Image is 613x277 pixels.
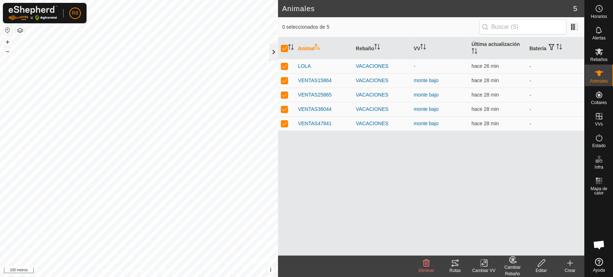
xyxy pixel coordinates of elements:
[593,268,605,273] font: Ayuda
[102,268,143,273] font: Política de Privacidad
[356,45,374,51] font: Rebaño
[414,92,438,98] a: monte bajo
[472,106,499,112] font: hace 28 min
[3,47,12,56] button: –
[152,268,176,274] a: Contáctanos
[479,19,566,34] input: Buscar (S)
[588,234,610,255] div: Chat abierto
[590,57,607,62] font: Rebaños
[529,45,546,51] font: Batería
[102,268,143,274] a: Política de Privacidad
[472,78,499,83] font: hace 28 min
[472,63,499,69] font: hace 26 min
[298,92,332,98] font: VENTAS25865
[592,143,605,148] font: Estado
[298,45,315,51] font: Animal
[573,5,577,13] font: 5
[418,268,434,273] font: Eliminar
[529,92,531,98] font: -
[356,92,389,98] font: VACACIONES
[504,265,520,276] font: Cambiar Rebaño
[472,121,499,126] font: hace 28 min
[529,121,531,127] font: -
[9,6,57,20] img: Logotipo de Gallagher
[472,121,499,126] span: 6 de septiembre de 2025, 18:33
[414,106,438,112] a: monte bajo
[472,268,496,273] font: Cambiar VV
[472,106,499,112] span: 6 de septiembre de 2025, 18:33
[298,121,332,126] font: VENTAS47841
[16,26,24,35] button: Capas del Mapa
[72,10,78,16] font: R8
[472,63,499,69] span: 6 de septiembre de 2025, 18:35
[282,5,315,13] font: Animales
[288,45,294,51] p-sorticon: Activar para ordenar
[565,268,575,273] font: Crear
[590,79,608,84] font: Animales
[356,63,389,69] font: VACACIONES
[592,36,605,41] font: Alertas
[585,255,613,275] a: Ayuda
[356,121,389,126] font: VACACIONES
[590,186,607,196] font: Mapa de calor
[3,26,12,34] button: Restablecer mapa
[472,78,499,83] span: 6 de septiembre de 2025, 18:33
[356,106,389,112] font: VACACIONES
[449,268,460,273] font: Rutas
[591,100,607,105] font: Collares
[414,121,438,126] a: monte bajo
[472,49,477,55] p-sorticon: Activar para ordenar
[3,38,12,46] button: +
[315,45,320,51] p-sorticon: Activar para ordenar
[529,64,531,69] font: -
[594,165,603,170] font: Infra
[529,107,531,112] font: -
[356,78,389,83] font: VACACIONES
[298,78,332,83] font: VENTAS15864
[535,268,547,273] font: Editar
[556,45,562,51] p-sorticon: Activar para ordenar
[6,38,10,46] font: +
[414,78,438,83] a: monte bajo
[152,268,176,273] font: Contáctanos
[595,122,603,127] font: VVs
[282,24,330,30] font: 0 seleccionados de 5
[472,92,499,98] font: hace 28 min
[472,41,520,47] font: Última actualización
[591,14,607,19] font: Horarios
[420,45,426,51] p-sorticon: Activar para ordenar
[472,92,499,98] span: 6 de septiembre de 2025, 18:33
[374,45,380,51] p-sorticon: Activar para ordenar
[529,78,531,84] font: -
[6,47,9,55] font: –
[298,63,311,69] font: LOLA
[267,266,275,274] button: i
[414,63,415,69] font: -
[298,106,332,112] font: VENTAS38044
[270,267,271,273] font: i
[414,45,421,51] font: VV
